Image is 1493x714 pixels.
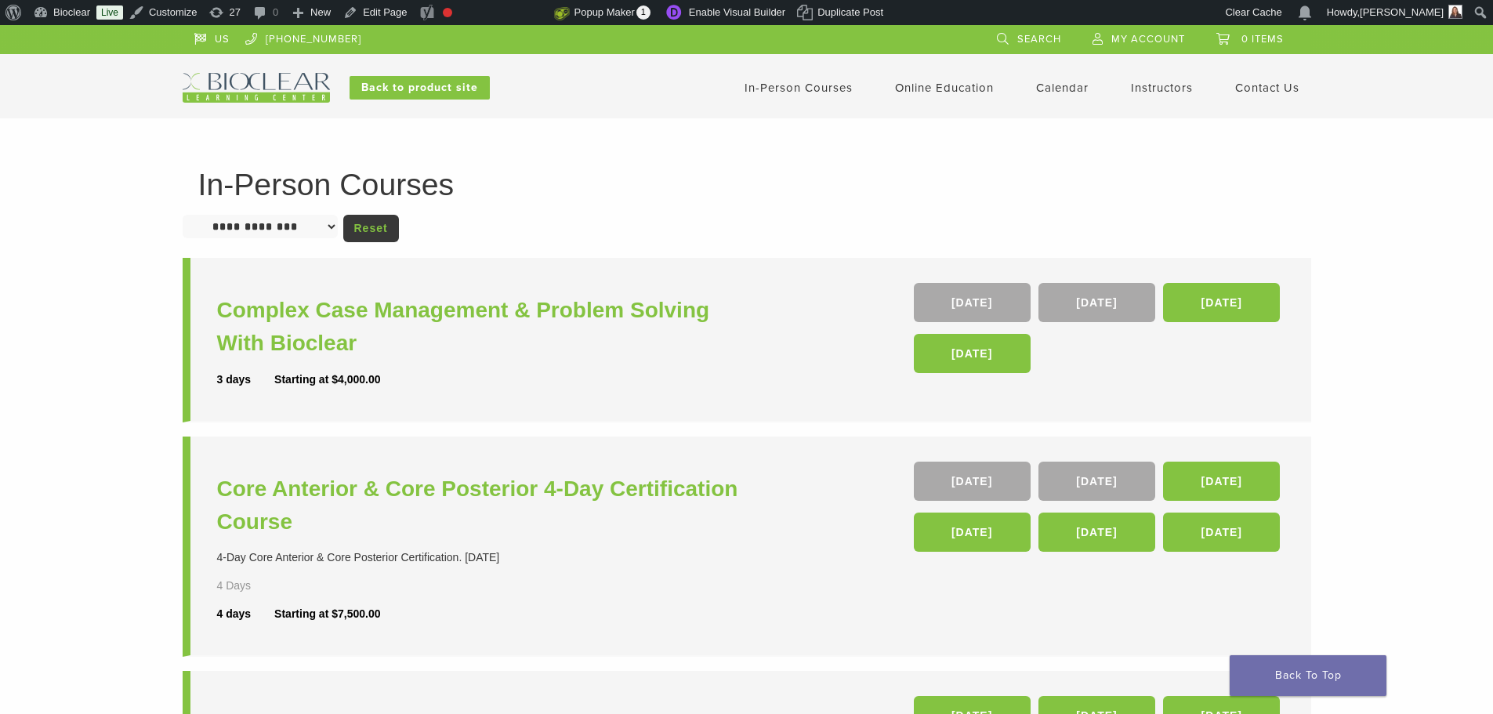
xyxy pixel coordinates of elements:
a: Online Education [895,81,994,95]
a: [DATE] [1038,462,1155,501]
div: Focus keyphrase not set [443,8,452,17]
span: 1 [636,5,650,20]
a: [DATE] [1038,513,1155,552]
span: [PERSON_NAME] [1360,6,1444,18]
a: Core Anterior & Core Posterior 4-Day Certification Course [217,473,751,538]
div: Starting at $4,000.00 [274,371,380,388]
a: Live [96,5,123,20]
a: [PHONE_NUMBER] [245,25,361,49]
div: 4-Day Core Anterior & Core Posterior Certification. [DATE] [217,549,751,566]
a: [DATE] [914,283,1031,322]
a: Back To Top [1230,655,1386,696]
a: 0 items [1216,25,1284,49]
img: Views over 48 hours. Click for more Jetpack Stats. [466,4,554,23]
a: [DATE] [914,513,1031,552]
a: Reset [343,215,399,242]
span: Search [1017,33,1061,45]
div: , , , , , [914,462,1285,560]
a: My Account [1093,25,1185,49]
a: [DATE] [1163,513,1280,552]
a: Calendar [1036,81,1089,95]
img: Bioclear [183,73,330,103]
div: 3 days [217,371,275,388]
a: [DATE] [1163,283,1280,322]
div: 4 Days [217,578,297,594]
a: Complex Case Management & Problem Solving With Bioclear [217,294,751,360]
div: , , , [914,283,1285,381]
a: [DATE] [914,462,1031,501]
a: Contact Us [1235,81,1299,95]
a: US [194,25,230,49]
div: Starting at $7,500.00 [274,606,380,622]
span: My Account [1111,33,1185,45]
a: [DATE] [1163,462,1280,501]
a: Back to product site [350,76,490,100]
a: [DATE] [1038,283,1155,322]
a: Instructors [1131,81,1193,95]
h1: In-Person Courses [198,169,1296,200]
a: Search [997,25,1061,49]
a: In-Person Courses [745,81,853,95]
a: [DATE] [914,334,1031,373]
div: 4 days [217,606,275,622]
span: 0 items [1241,33,1284,45]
